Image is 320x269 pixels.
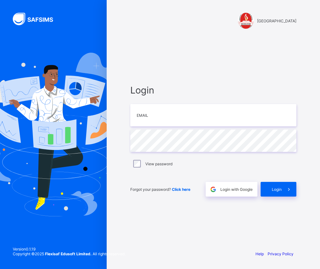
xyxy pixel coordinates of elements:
[172,187,190,192] a: Click here
[13,247,126,251] span: Version 0.1.19
[130,85,296,96] span: Login
[272,187,282,192] span: Login
[145,161,172,166] label: View password
[13,13,61,25] img: SAFSIMS Logo
[130,187,190,192] span: Forgot your password?
[268,251,293,256] a: Privacy Policy
[255,251,264,256] a: Help
[257,19,296,23] span: [GEOGRAPHIC_DATA]
[220,187,253,192] span: Login with Google
[45,251,92,256] strong: Flexisaf Edusoft Limited.
[210,186,217,193] img: google.396cfc9801f0270233282035f929180a.svg
[13,251,126,256] span: Copyright © 2025 All rights reserved.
